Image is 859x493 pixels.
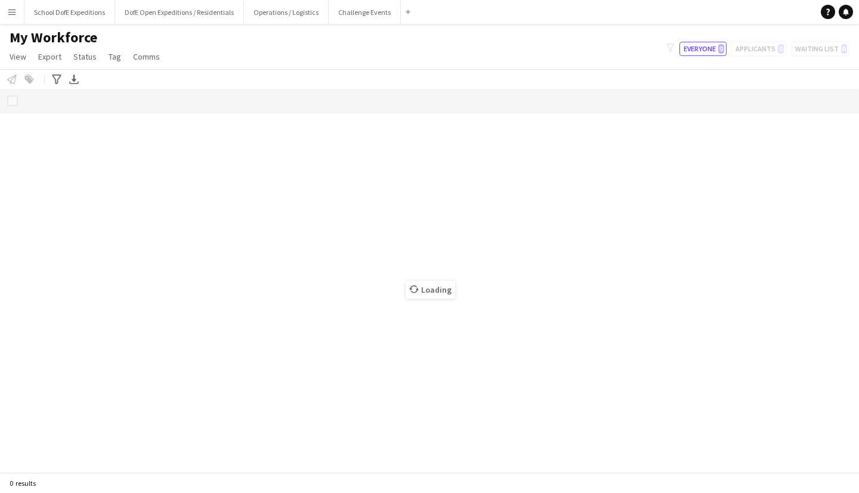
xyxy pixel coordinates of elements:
a: View [5,49,31,64]
app-action-btn: Export XLSX [67,72,81,86]
button: Challenge Events [329,1,401,24]
app-action-btn: Advanced filters [50,72,64,86]
button: Everyone0 [679,42,727,56]
span: 0 [718,44,724,54]
span: Export [38,51,61,62]
a: Tag [104,49,126,64]
button: School DofE Expeditions [24,1,115,24]
a: Comms [128,49,165,64]
span: My Workforce [10,29,97,46]
a: Status [69,49,101,64]
span: View [10,51,26,62]
span: Loading [406,281,455,299]
span: Tag [109,51,121,62]
span: Comms [133,51,160,62]
button: DofE Open Expeditions / Residentials [115,1,244,24]
a: Export [33,49,66,64]
button: Operations / Logistics [244,1,329,24]
span: Status [73,51,97,62]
